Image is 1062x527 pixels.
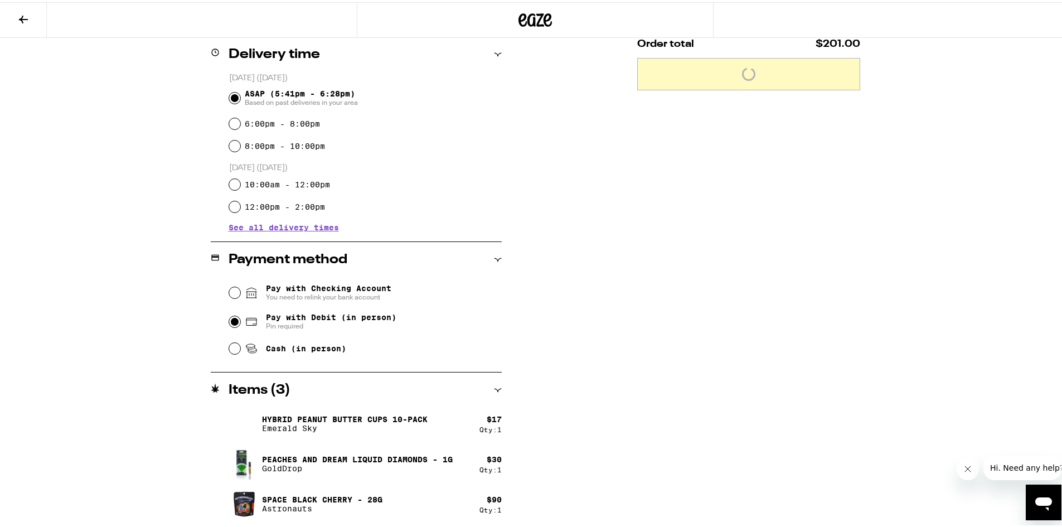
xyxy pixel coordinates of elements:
div: Qty: 1 [479,424,502,431]
p: [DATE] ([DATE]) [229,71,502,81]
iframe: Button to launch messaging window [1026,482,1061,518]
iframe: Close message [957,456,979,478]
h2: Delivery time [229,46,320,59]
h2: Payment method [229,251,347,264]
span: Cash (in person) [266,342,346,351]
span: Pay with Checking Account [266,282,391,299]
span: ASAP (5:41pm - 6:28pm) [245,87,358,105]
p: [DATE] ([DATE]) [229,161,502,171]
span: $201.00 [816,37,860,47]
img: Peaches And Dream Liquid Diamonds - 1g [229,445,260,478]
p: Space Black Cherry - 28g [262,493,382,502]
span: You need to relink your bank account [266,291,391,299]
span: Order total [637,37,694,47]
div: $ 30 [487,453,502,462]
img: Space Black Cherry - 28g [229,486,260,518]
p: Hybrid Peanut Butter Cups 10-Pack [262,413,428,422]
span: Based on past deliveries in your area [245,96,358,105]
label: 10:00am - 12:00pm [245,178,330,187]
div: $ 90 [487,493,502,502]
label: 6:00pm - 8:00pm [245,117,320,126]
div: Qty: 1 [479,464,502,471]
iframe: Message from company [983,453,1061,478]
p: Astronauts [262,502,382,511]
span: Hi. Need any help? [7,8,80,17]
label: 12:00pm - 2:00pm [245,200,325,209]
div: $ 17 [487,413,502,422]
div: Qty: 1 [479,504,502,511]
span: Pin required [266,320,396,328]
p: Peaches And Dream Liquid Diamonds - 1g [262,453,453,462]
button: See all delivery times [229,221,339,229]
h2: Items ( 3 ) [229,381,290,395]
span: Pay with Debit (in person) [266,311,396,320]
p: GoldDrop [262,462,453,471]
label: 8:00pm - 10:00pm [245,139,325,148]
img: Hybrid Peanut Butter Cups 10-Pack [229,406,260,437]
p: Emerald Sky [262,422,428,431]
